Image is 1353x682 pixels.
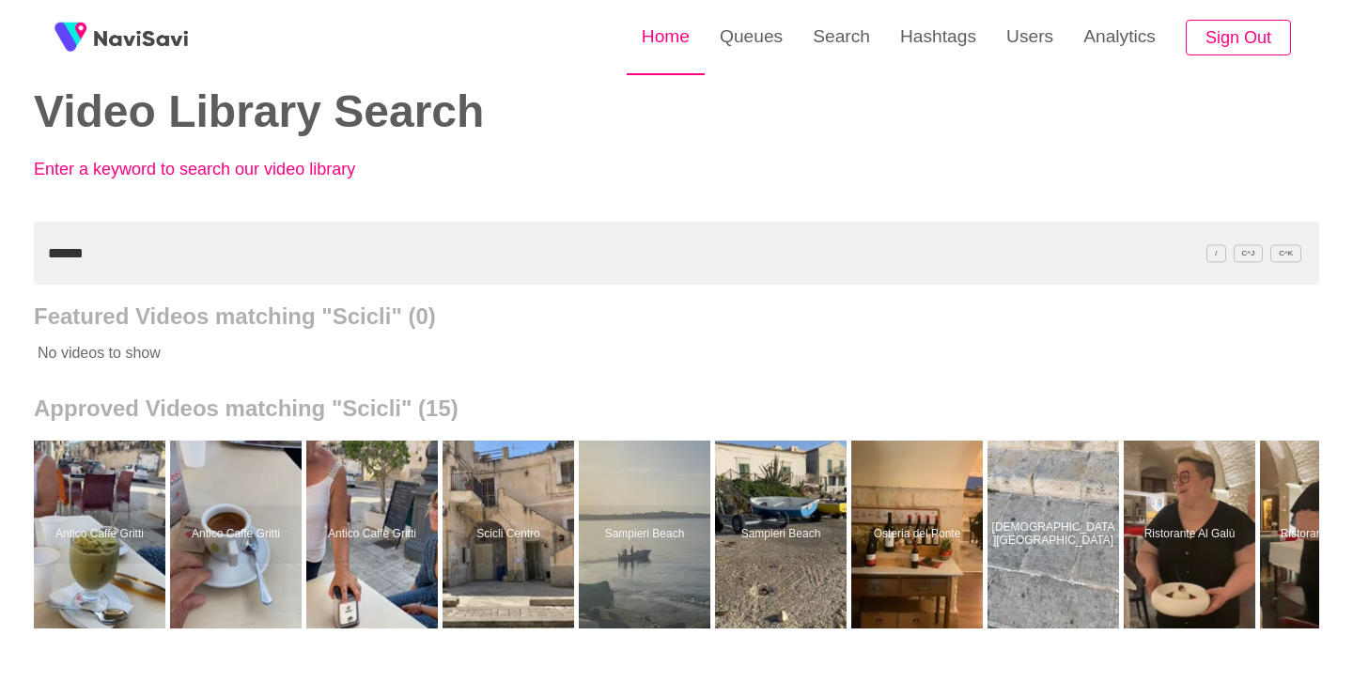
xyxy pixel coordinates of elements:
[715,441,851,628] a: Sampieri BeachSampieri Beach
[851,441,988,628] a: Osteria del PonteOsteria del Ponte
[306,441,443,628] a: Antico Caffe GrittiAntico Caffe Gritti
[579,441,715,628] a: Sampieri BeachSampieri Beach
[170,441,306,628] a: Antico Caffe GrittiAntico Caffe Gritti
[34,87,648,137] h2: Video Library Search
[1234,244,1264,262] span: C^J
[1206,244,1225,262] span: /
[34,330,1190,377] p: No videos to show
[988,441,1124,628] a: [DEMOGRAPHIC_DATA][GEOGRAPHIC_DATA]Chiesa Madre di San Guglielmo
[47,14,94,61] img: fireSpot
[34,160,447,179] p: Enter a keyword to search our video library
[1124,441,1260,628] a: Ristorante Al GalùRistorante Al Galù
[443,441,579,628] a: Scicli CentroScicli Centro
[94,28,188,47] img: fireSpot
[34,303,1319,330] h2: Featured Videos matching "Scicli" (0)
[1186,20,1291,56] button: Sign Out
[34,441,170,628] a: Antico Caffe GrittiAntico Caffe Gritti
[1270,244,1301,262] span: C^K
[34,395,1319,422] h2: Approved Videos matching "Scicli" (15)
